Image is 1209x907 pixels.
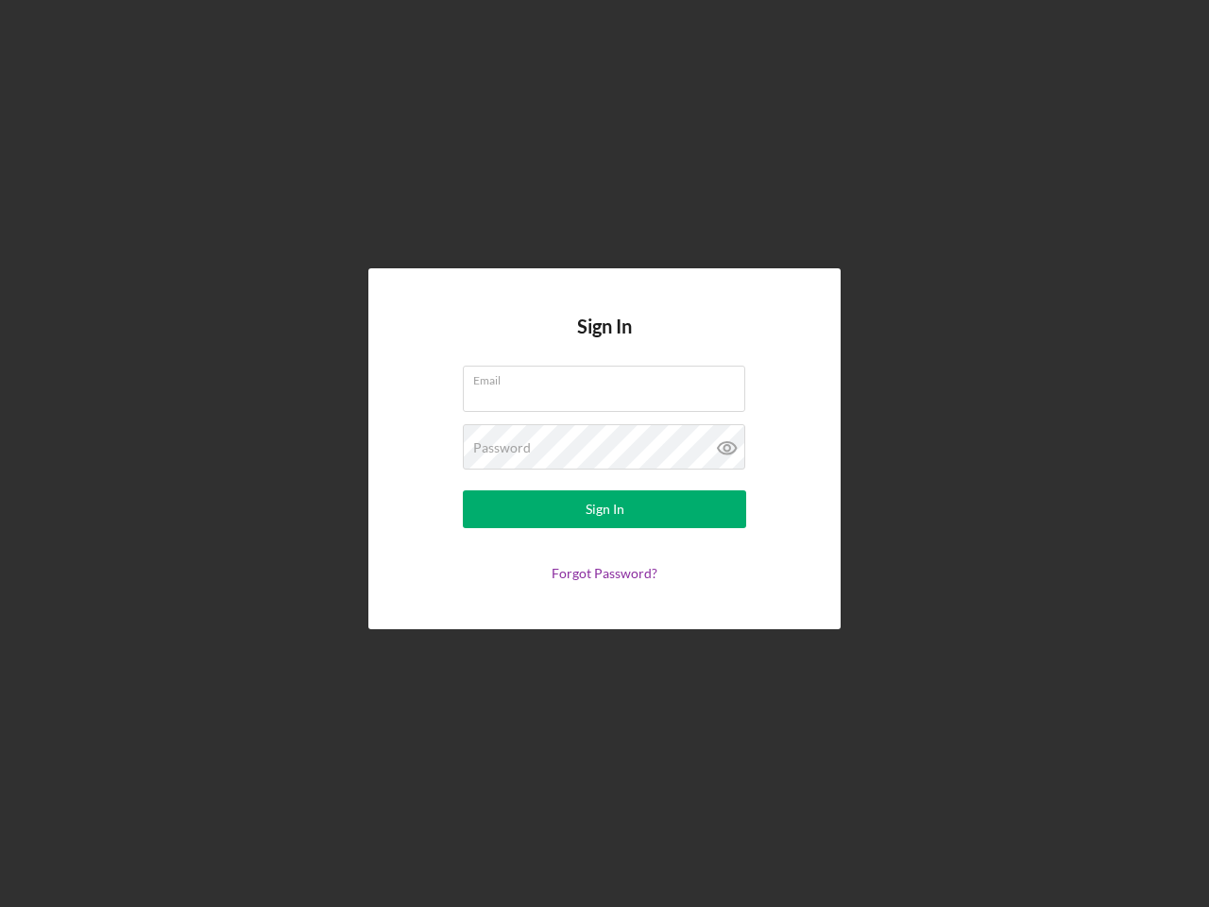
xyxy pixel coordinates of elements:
a: Forgot Password? [552,565,657,581]
div: Sign In [586,490,624,528]
label: Email [473,367,745,387]
button: Sign In [463,490,746,528]
h4: Sign In [577,316,632,366]
label: Password [473,440,531,455]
